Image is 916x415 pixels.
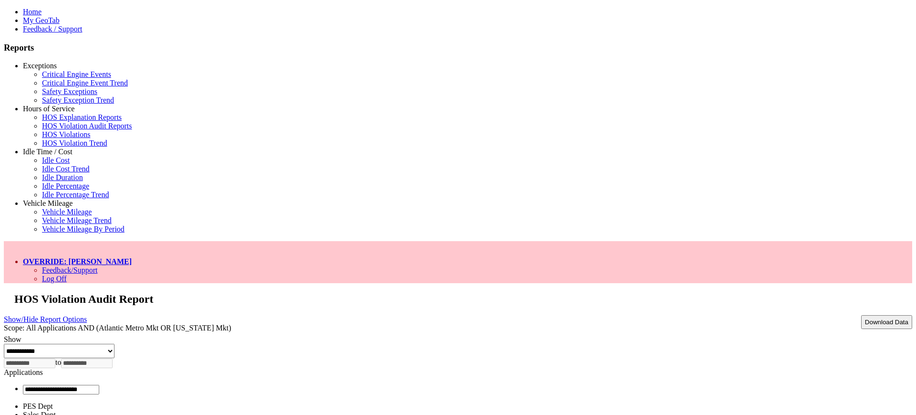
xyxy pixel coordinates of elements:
label: Show [4,335,21,343]
a: Vehicle Mileage [23,199,73,207]
a: Critical Engine Event Trend [42,79,128,87]
a: Idle Percentage Trend [42,191,109,199]
a: Safety Exceptions [42,87,97,96]
a: HOS Violation Audit Reports [42,122,132,130]
a: Idle Cost [42,156,70,164]
a: Hours of Service [23,105,74,113]
a: Vehicle Mileage [42,208,92,216]
a: Idle Cost Trend [42,165,90,173]
a: Idle Time / Cost [23,148,73,156]
a: Idle Duration [42,173,83,181]
h2: HOS Violation Audit Report [14,293,912,306]
li: PES Dept [23,402,912,411]
a: Feedback / Support [23,25,82,33]
a: Log Off [42,275,67,283]
a: Feedback/Support [42,266,97,274]
h3: Reports [4,43,912,53]
a: OVERRIDE: [PERSON_NAME] [23,257,132,266]
a: Safety Exception Trend [42,96,114,104]
a: Show/Hide Report Options [4,313,87,326]
a: HOS Explanation Reports [42,113,122,121]
a: Vehicle Mileage Trend [42,216,112,224]
span: Scope: All Applications AND (Atlantic Metro Mkt OR [US_STATE] Mkt) [4,324,231,332]
a: My GeoTab [23,16,60,24]
button: Download Data [861,315,912,329]
label: Applications [4,368,43,376]
a: Idle Percentage [42,182,89,190]
a: Exceptions [23,62,57,70]
a: Critical Engine Events [42,70,111,78]
a: Vehicle Mileage By Period [42,225,125,233]
a: Home [23,8,42,16]
a: HOS Violations [42,130,90,138]
a: HOS Violation Trend [42,139,107,147]
span: to [55,358,61,366]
